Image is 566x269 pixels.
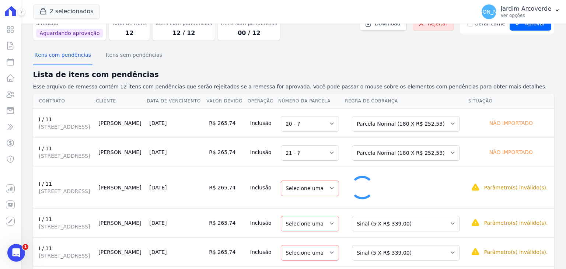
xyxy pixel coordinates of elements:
td: Inclusão [247,108,278,137]
p: Esse arquivo de remessa contém 12 itens com pendências que serão rejeitados se a remessa for apro... [33,83,554,91]
th: Data de Vencimento [146,94,206,109]
td: Inclusão [247,237,278,266]
th: Número da Parcela [278,94,345,109]
p: Parâmetro(s) inválido(s). [484,184,548,191]
span: Aguardando aprovação [36,29,104,38]
p: Ver opções [501,13,551,18]
button: 2 selecionados [33,4,100,18]
td: Inclusão [247,137,278,167]
span: [STREET_ADDRESS] [39,152,93,160]
span: [STREET_ADDRESS] [39,252,93,259]
td: Inclusão [247,167,278,208]
td: [DATE] [146,237,206,266]
dd: 12 / 12 [156,29,212,38]
th: Contrato [33,94,96,109]
td: R$ 265,74 [206,208,247,237]
button: Itens sem pendências [104,46,164,65]
td: R$ 265,74 [206,137,247,167]
td: [PERSON_NAME] [95,167,146,208]
a: I / 11 [39,146,52,151]
td: [DATE] [146,108,206,137]
button: Itens com pendências [33,46,92,65]
span: [STREET_ADDRESS] [39,188,93,195]
div: Não importado [471,147,551,157]
p: Jardim Arcoverde [501,5,551,13]
td: [PERSON_NAME] [95,108,146,137]
th: Regra de Cobrança [345,94,468,109]
a: I / 11 [39,116,52,122]
h2: Lista de itens com pendências [33,69,554,80]
th: Cliente [95,94,146,109]
th: Valor devido [206,94,247,109]
span: [STREET_ADDRESS] [39,123,93,130]
span: 1 [22,244,28,250]
th: Operação [247,94,278,109]
button: Aprovar [510,17,551,31]
p: Parâmetro(s) inválido(s). [484,248,548,256]
td: [DATE] [146,137,206,167]
span: [STREET_ADDRESS] [39,223,93,230]
dd: 12 [112,29,147,38]
div: Não importado [471,118,551,128]
td: [DATE] [146,167,206,208]
td: Inclusão [247,208,278,237]
label: Gerar carnê [475,20,505,28]
span: [PERSON_NAME] [467,9,510,14]
td: R$ 265,74 [206,237,247,266]
a: I / 11 [39,216,52,222]
th: Situação [468,94,554,109]
td: [DATE] [146,208,206,237]
a: I / 11 [39,181,52,187]
td: [PERSON_NAME] [95,237,146,266]
td: R$ 265,74 [206,167,247,208]
button: [PERSON_NAME] Jardim Arcoverde Ver opções [476,1,566,22]
td: R$ 265,74 [206,108,247,137]
td: [PERSON_NAME] [95,137,146,167]
dd: 00 / 12 [221,29,277,38]
iframe: Intercom live chat [7,244,25,262]
p: Parâmetro(s) inválido(s). [484,219,548,227]
a: I / 11 [39,245,52,251]
td: [PERSON_NAME] [95,208,146,237]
